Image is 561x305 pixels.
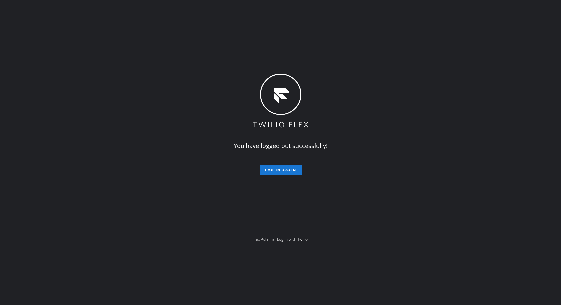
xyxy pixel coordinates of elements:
span: Flex Admin? [253,236,274,242]
span: You have logged out successfully! [234,142,328,150]
button: Log in again [260,165,302,175]
span: Log in again [265,168,296,172]
a: Log in with Twilio. [277,236,309,242]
